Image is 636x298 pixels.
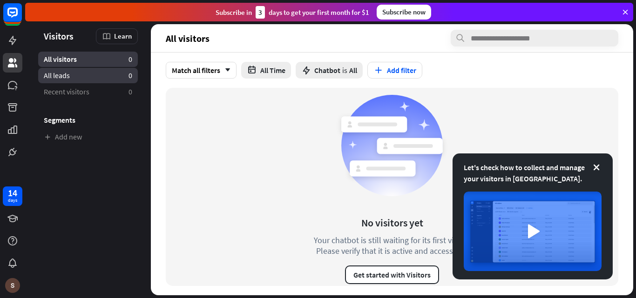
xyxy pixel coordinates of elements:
div: 14 [8,189,17,197]
span: All visitors [44,54,77,64]
a: Add new [38,129,138,145]
span: Learn [114,32,132,40]
span: Visitors [44,31,74,41]
a: 14 days [3,186,22,206]
div: Your chatbot is still waiting for its first visitor. Please verify that it is active and accessible. [297,235,487,256]
button: Add filter [367,62,422,79]
div: Subscribe in days to get your first month for $1 [216,6,369,19]
a: All leads 0 [38,68,138,83]
button: Get started with Visitors [345,265,439,284]
button: Open LiveChat chat widget [7,4,35,32]
aside: 0 [129,87,132,97]
h3: Segments [38,115,138,125]
span: All [349,66,357,75]
span: All leads [44,71,70,80]
img: image [464,192,602,271]
aside: 0 [129,54,132,64]
div: 3 [256,6,265,19]
button: All Time [241,62,291,79]
i: arrow_down [220,67,230,73]
div: No visitors yet [361,216,423,229]
aside: 0 [129,71,132,80]
div: Let's check how to collect and manage your visitors in [GEOGRAPHIC_DATA]. [464,162,602,184]
div: Match all filters [166,62,237,79]
span: Chatbot [314,66,340,75]
div: Subscribe now [377,5,431,20]
span: is [342,66,347,75]
span: All visitors [166,33,210,44]
span: Recent visitors [44,87,89,97]
a: Recent visitors 0 [38,84,138,99]
div: days [8,197,17,204]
